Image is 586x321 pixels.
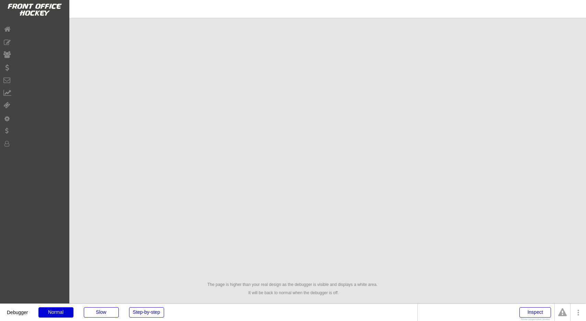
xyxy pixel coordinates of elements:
div: Slow [84,307,119,318]
div: Step-by-step [129,307,164,318]
div: Normal [38,307,73,318]
div: Show responsive boxes [519,318,551,321]
div: Inspect [519,307,551,318]
div: Debugger [7,304,28,315]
